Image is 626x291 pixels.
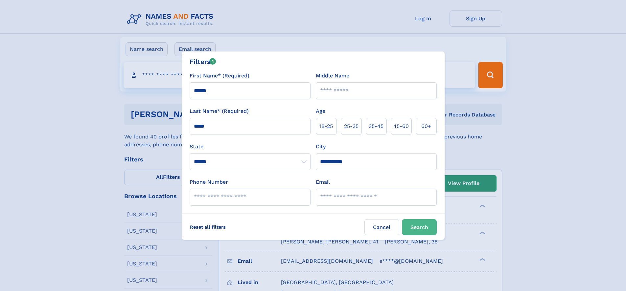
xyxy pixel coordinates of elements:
[190,107,249,115] label: Last Name* (Required)
[186,219,230,235] label: Reset all filters
[319,122,333,130] span: 18‑25
[364,219,399,235] label: Cancel
[190,57,216,67] div: Filters
[369,122,383,130] span: 35‑45
[344,122,359,130] span: 25‑35
[316,72,349,80] label: Middle Name
[190,143,311,151] label: State
[393,122,409,130] span: 45‑60
[421,122,431,130] span: 60+
[190,72,249,80] label: First Name* (Required)
[316,143,326,151] label: City
[190,178,228,186] label: Phone Number
[316,107,325,115] label: Age
[316,178,330,186] label: Email
[402,219,437,235] button: Search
